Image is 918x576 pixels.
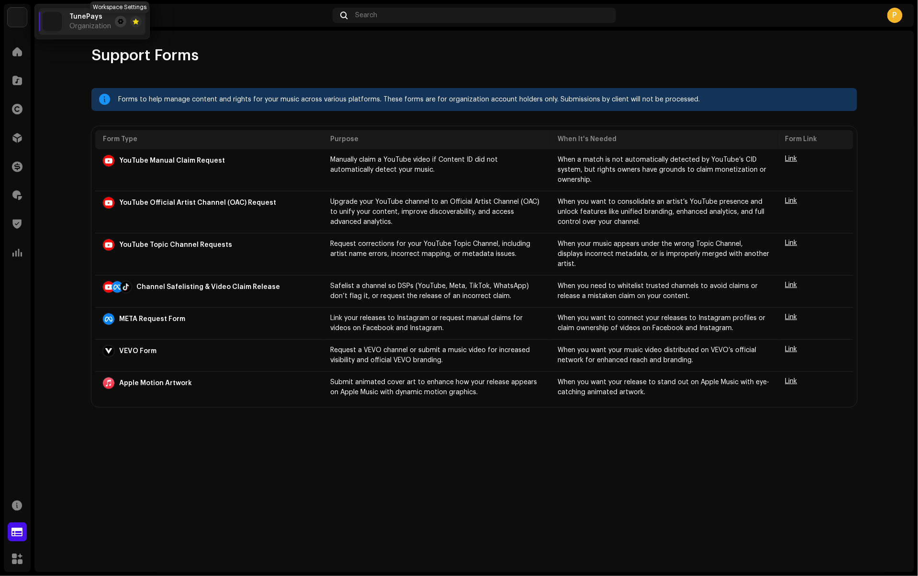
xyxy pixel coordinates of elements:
p: Safelist a channel so DSPs (YouTube, Meta, TikTok, WhatsApp) don’t flag it, or request the releas... [330,281,542,301]
p: Request corrections for your YouTube Topic Channel, including artist name errors, incorrect mappi... [330,239,542,259]
p: YouTube Topic Channel Requests [119,240,232,250]
th: When It's Needed [550,130,777,149]
p: Submit animated cover art to enhance how your release appears on Apple Music with dynamic motion ... [330,377,542,398]
th: Form Type [95,130,323,149]
p: Upgrade your YouTube channel to an Official Artist Channel (OAC) to unify your content, improve d... [330,197,542,227]
p: When your music appears under the wrong Topic Channel, displays incorrect metadata, or is imprope... [558,239,770,269]
img: 6dfc84ee-69e5-4cae-a1fb-b2a148a81d2f [43,12,62,31]
div: Resources [46,11,329,19]
span: Search [355,11,377,19]
a: Link [785,240,797,246]
p: When you want to consolidate an artist’s YouTube presence and unlock features like unified brandi... [558,197,770,227]
span: Support Forms [91,46,199,65]
a: Link [785,378,797,385]
th: Form Link [778,130,853,149]
div: Forms to help manage content and rights for your music across various platforms. These forms are ... [118,94,850,105]
a: Link [785,282,797,288]
p: YouTube Manual Claim Request [119,156,225,166]
p: When you need to whitelist trusted channels to avoid claims or release a mistaken claim on your c... [558,281,770,301]
span: Organization [69,22,111,30]
img: 6dfc84ee-69e5-4cae-a1fb-b2a148a81d2f [8,8,27,27]
th: Purpose [323,130,550,149]
p: Manually claim a YouTube video if Content ID did not automatically detect your music. [330,155,542,175]
p: When you want your release to stand out on Apple Music with eye-catching animated artwork. [558,377,770,398]
p: Request a VEVO channel or submit a music video for increased visibility and official VEVO branding. [330,345,542,366]
p: When you want to connect your releases to Instagram profiles or claim ownership of videos on Face... [558,313,770,333]
a: Link [785,155,797,162]
a: Link [785,346,797,353]
span: TunePays [69,13,102,21]
p: When you want your music video distributed on VEVO’s official network for enhanced reach and bran... [558,345,770,366]
p: When a match is not automatically detected by YouTube’s CID system, but rights owners have ground... [558,155,770,185]
a: Link [785,314,797,321]
p: Channel Safelisting & Video Claim Release [136,282,280,292]
p: VEVO Form [119,346,157,356]
div: P [887,8,903,23]
p: YouTube Official Artist Channel (OAC) Request [119,198,276,208]
p: Apple Motion Artwork [119,378,192,388]
p: Link your releases to Instagram or request manual claims for videos on Facebook and Instagram. [330,313,542,333]
p: META Request Form [119,314,185,324]
a: Link [785,198,797,204]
